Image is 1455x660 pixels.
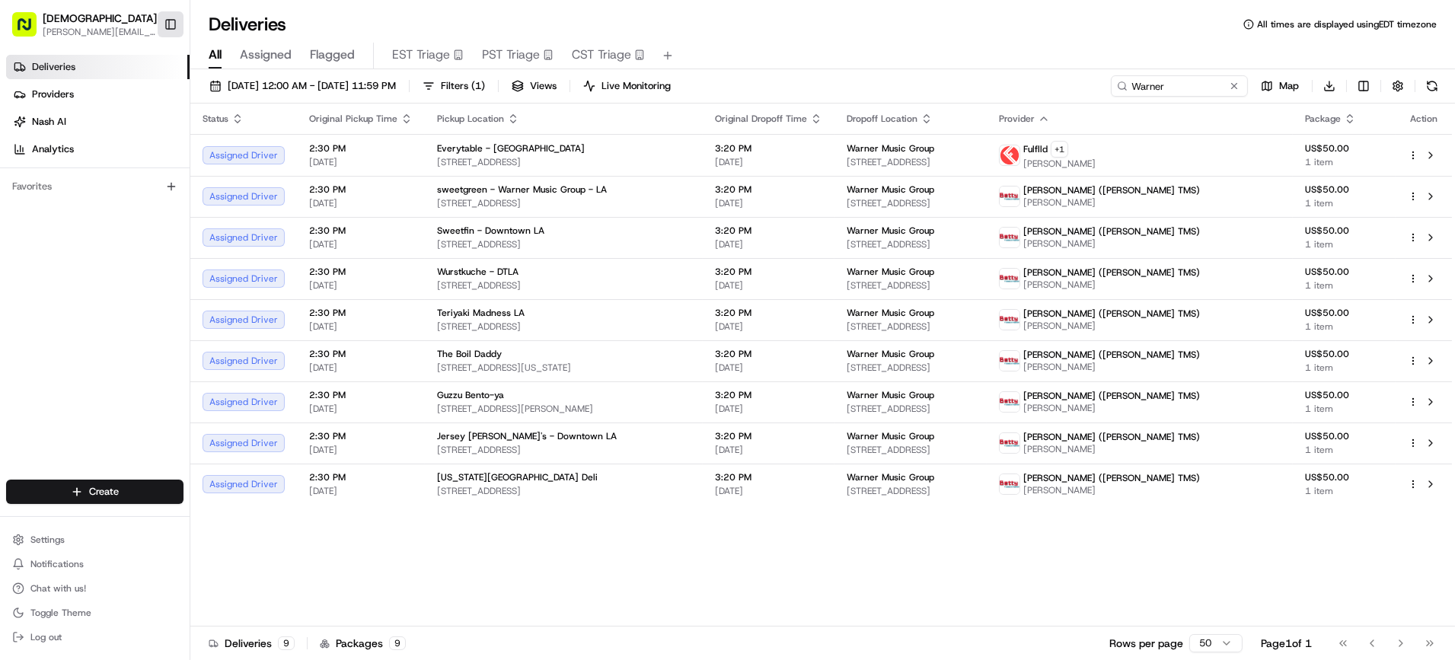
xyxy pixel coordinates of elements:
span: CST Triage [572,46,631,64]
button: [DEMOGRAPHIC_DATA] [43,11,157,26]
span: Original Pickup Time [309,113,397,125]
p: Rows per page [1109,636,1183,651]
span: US$50.00 [1305,430,1383,442]
div: 9 [278,636,295,650]
span: [PERSON_NAME] ([PERSON_NAME] TMS) [1023,184,1200,196]
img: betty.jpg [1000,351,1019,371]
span: US$50.00 [1305,307,1383,319]
span: ( 1 ) [471,79,485,93]
span: [PERSON_NAME] [1023,484,1200,496]
span: [STREET_ADDRESS][US_STATE] [437,362,691,374]
img: betty.jpg [1000,474,1019,494]
span: [DATE] [715,362,822,374]
span: 3:20 PM [715,389,822,401]
a: Nash AI [6,110,190,134]
button: Filters(1) [416,75,492,97]
span: [PERSON_NAME] ([PERSON_NAME] TMS) [1023,390,1200,402]
span: Warner Music Group [847,183,934,196]
div: 💻 [129,222,141,234]
img: Nash [15,15,46,46]
span: [PERSON_NAME] [1023,279,1200,291]
span: 2:30 PM [309,266,413,278]
span: Original Dropoff Time [715,113,807,125]
span: 3:20 PM [715,348,822,360]
span: [DATE] [309,444,413,456]
button: Views [505,75,563,97]
span: [DATE] [309,485,413,497]
span: 3:20 PM [715,183,822,196]
span: The Boil Daddy [437,348,502,360]
span: 1 item [1305,320,1383,333]
img: 1736555255976-a54dd68f-1ca7-489b-9aae-adbdc363a1c4 [15,145,43,173]
p: Welcome 👋 [15,61,277,85]
span: Notifications [30,558,84,570]
span: [DATE] [715,485,822,497]
img: betty.jpg [1000,228,1019,247]
span: [DATE] 12:00 AM - [DATE] 11:59 PM [228,79,396,93]
span: [PERSON_NAME] [1023,443,1200,455]
div: Packages [320,636,406,651]
img: betty.jpg [1000,269,1019,289]
span: 1 item [1305,238,1383,250]
span: [STREET_ADDRESS] [847,362,975,374]
span: [DATE] [309,403,413,415]
span: US$50.00 [1305,266,1383,278]
span: US$50.00 [1305,225,1383,237]
a: Providers [6,82,190,107]
span: Warner Music Group [847,266,934,278]
span: 2:30 PM [309,430,413,442]
span: [STREET_ADDRESS] [437,444,691,456]
span: 2:30 PM [309,348,413,360]
span: [PERSON_NAME] ([PERSON_NAME] TMS) [1023,472,1200,484]
span: 1 item [1305,156,1383,168]
button: Settings [6,529,183,550]
button: Toggle Theme [6,602,183,623]
button: [DEMOGRAPHIC_DATA][PERSON_NAME][EMAIL_ADDRESS][DOMAIN_NAME] [6,6,158,43]
div: 9 [389,636,406,650]
span: Warner Music Group [847,430,934,442]
span: Status [203,113,228,125]
a: 💻API Documentation [123,215,250,242]
span: US$50.00 [1305,471,1383,483]
button: Live Monitoring [576,75,678,97]
span: 3:20 PM [715,142,822,155]
span: [PERSON_NAME] [1023,196,1200,209]
button: Log out [6,627,183,648]
span: Wurstkuche - DTLA [437,266,519,278]
span: [DATE] [715,403,822,415]
span: [STREET_ADDRESS] [437,197,691,209]
button: Create [6,480,183,504]
img: betty.jpg [1000,392,1019,412]
div: We're available if you need us! [52,161,193,173]
span: Warner Music Group [847,225,934,237]
input: Type to search [1111,75,1248,97]
span: [DATE] [309,362,413,374]
img: profile_Fulflld_OnFleet_Thistle_SF.png [1000,145,1019,165]
span: [PERSON_NAME] [1023,402,1200,414]
span: [PERSON_NAME][EMAIL_ADDRESS][DOMAIN_NAME] [43,26,157,38]
span: Fulflld [1023,143,1048,155]
span: [STREET_ADDRESS] [437,485,691,497]
span: [DATE] [309,197,413,209]
span: [STREET_ADDRESS] [847,279,975,292]
span: 1 item [1305,197,1383,209]
span: [DATE] [309,156,413,168]
span: PST Triage [482,46,540,64]
span: 2:30 PM [309,225,413,237]
span: Live Monitoring [601,79,671,93]
span: [DATE] [715,320,822,333]
span: [DATE] [715,156,822,168]
span: Teriyaki Madness LA [437,307,525,319]
span: 1 item [1305,485,1383,497]
span: Provider [999,113,1035,125]
span: [STREET_ADDRESS] [847,403,975,415]
span: Nash AI [32,115,66,129]
input: Clear [40,98,251,114]
span: [PERSON_NAME] ([PERSON_NAME] TMS) [1023,266,1200,279]
span: [DATE] [309,320,413,333]
span: Sweetfin - Downtown LA [437,225,544,237]
span: 2:30 PM [309,142,413,155]
div: 📗 [15,222,27,234]
span: Pickup Location [437,113,504,125]
span: [STREET_ADDRESS] [847,444,975,456]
